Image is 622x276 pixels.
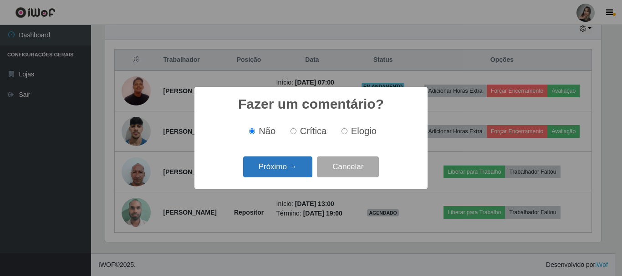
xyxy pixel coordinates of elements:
[238,96,384,112] h2: Fazer um comentário?
[342,128,347,134] input: Elogio
[300,126,327,136] span: Crítica
[291,128,296,134] input: Crítica
[243,156,312,178] button: Próximo →
[351,126,377,136] span: Elogio
[259,126,275,136] span: Não
[249,128,255,134] input: Não
[317,156,379,178] button: Cancelar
